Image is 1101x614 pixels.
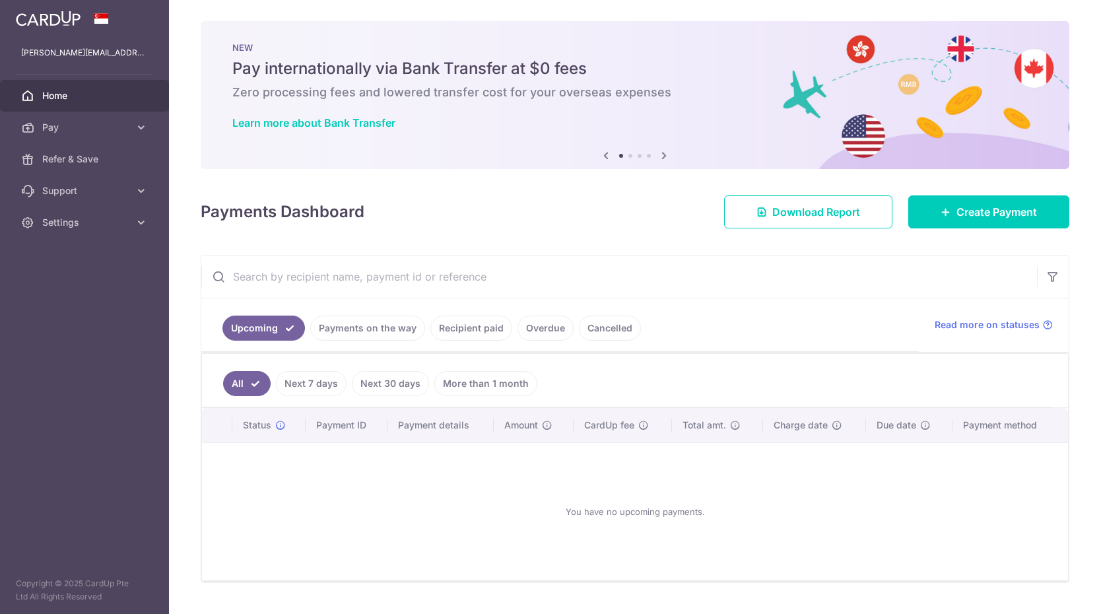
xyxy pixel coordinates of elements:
[306,408,387,442] th: Payment ID
[232,85,1038,100] h6: Zero processing fees and lowered transfer cost for your overseas expenses
[434,371,537,396] a: More than 1 month
[683,419,726,432] span: Total amt.
[232,58,1038,79] h5: Pay internationally via Bank Transfer at $0 fees
[724,195,892,228] a: Download Report
[223,371,271,396] a: All
[935,318,1040,331] span: Read more on statuses
[201,21,1069,169] img: Bank transfer banner
[42,89,129,102] span: Home
[222,316,305,341] a: Upcoming
[218,454,1052,570] div: You have no upcoming payments.
[232,42,1038,53] p: NEW
[517,316,574,341] a: Overdue
[952,408,1068,442] th: Payment method
[584,419,634,432] span: CardUp fee
[16,11,81,26] img: CardUp
[956,204,1037,220] span: Create Payment
[579,316,641,341] a: Cancelled
[310,316,425,341] a: Payments on the way
[772,204,860,220] span: Download Report
[201,200,364,224] h4: Payments Dashboard
[504,419,538,432] span: Amount
[352,371,429,396] a: Next 30 days
[243,419,271,432] span: Status
[387,408,494,442] th: Payment details
[232,116,395,129] a: Learn more about Bank Transfer
[42,216,129,229] span: Settings
[42,184,129,197] span: Support
[42,121,129,134] span: Pay
[908,195,1069,228] a: Create Payment
[430,316,512,341] a: Recipient paid
[42,153,129,166] span: Refer & Save
[201,256,1037,298] input: Search by recipient name, payment id or reference
[276,371,347,396] a: Next 7 days
[21,46,148,59] p: [PERSON_NAME][EMAIL_ADDRESS][DOMAIN_NAME]
[935,318,1053,331] a: Read more on statuses
[877,419,916,432] span: Due date
[774,419,828,432] span: Charge date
